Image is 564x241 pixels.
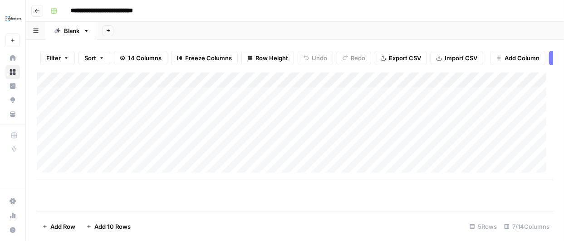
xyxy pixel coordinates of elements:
[84,53,96,63] span: Sort
[114,51,167,65] button: 14 Columns
[40,51,75,65] button: Filter
[500,219,553,234] div: 7/14 Columns
[241,51,294,65] button: Row Height
[5,223,20,237] button: Help + Support
[5,107,20,121] a: Your Data
[389,53,421,63] span: Export CSV
[26,53,34,60] img: tab_domain_overview_orange.svg
[5,79,20,93] a: Insights
[5,93,20,107] a: Opportunities
[92,53,99,60] img: tab_keywords_by_traffic_grey.svg
[490,51,545,65] button: Add Column
[15,14,22,22] img: logo_orange.svg
[5,65,20,79] a: Browse
[185,53,232,63] span: Freeze Columns
[255,53,288,63] span: Row Height
[466,219,500,234] div: 5 Rows
[5,10,22,27] img: FYidoctors Logo
[5,51,20,65] a: Home
[37,219,81,234] button: Add Row
[94,222,131,231] span: Add 10 Rows
[128,53,162,63] span: 14 Columns
[312,53,327,63] span: Undo
[25,14,44,22] div: v 4.0.25
[50,222,75,231] span: Add Row
[351,53,365,63] span: Redo
[78,51,110,65] button: Sort
[431,51,483,65] button: Import CSV
[298,51,333,65] button: Undo
[46,22,97,40] a: Blank
[15,24,22,31] img: website_grey.svg
[445,53,477,63] span: Import CSV
[171,51,238,65] button: Freeze Columns
[64,26,79,35] div: Blank
[81,219,136,234] button: Add 10 Rows
[102,53,150,59] div: Keywords by Traffic
[505,53,539,63] span: Add Column
[5,7,20,30] button: Workspace: FYidoctors
[36,53,81,59] div: Domain Overview
[24,24,100,31] div: Domain: [DOMAIN_NAME]
[5,208,20,223] a: Usage
[46,53,61,63] span: Filter
[5,194,20,208] a: Settings
[375,51,427,65] button: Export CSV
[337,51,371,65] button: Redo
